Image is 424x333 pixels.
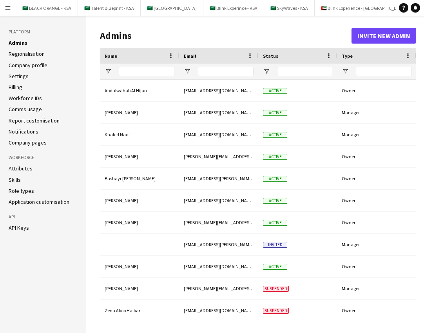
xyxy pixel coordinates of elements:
div: Abdulwahab Al Hijan [100,80,179,101]
span: Invited [263,242,287,248]
h3: API [9,213,78,220]
div: [PERSON_NAME] [100,278,179,299]
a: Application customisation [9,198,69,205]
a: Settings [9,73,29,80]
a: Regionalisation [9,50,45,57]
span: Type [342,53,353,59]
a: API Keys [9,224,29,231]
span: Active [263,220,287,226]
a: Attributes [9,165,33,172]
button: Open Filter Menu [263,68,270,75]
div: [PERSON_NAME] [100,190,179,211]
button: Open Filter Menu [342,68,349,75]
a: Billing [9,84,22,91]
button: 🇸🇦 Talent Blueprint - KSA [78,0,141,16]
a: Skills [9,176,21,183]
a: Workforce IDs [9,95,42,102]
div: [EMAIL_ADDRESS][PERSON_NAME][DOMAIN_NAME] [179,234,258,255]
button: 🇸🇦 SkyWaves - KSA [264,0,315,16]
div: Manager [337,102,416,123]
button: 🇸🇦 [GEOGRAPHIC_DATA] [141,0,203,16]
span: Active [263,176,287,182]
button: Open Filter Menu [184,68,191,75]
div: [PERSON_NAME] [100,146,179,167]
span: Active [263,264,287,270]
div: Manager [337,278,416,299]
span: Status [263,53,278,59]
a: Company profile [9,62,47,69]
div: Khaled Nadi [100,124,179,145]
div: Bashayr [PERSON_NAME] [100,168,179,189]
span: Suspended [263,286,289,292]
h1: Admins [100,30,352,42]
div: [PERSON_NAME][EMAIL_ADDRESS][PERSON_NAME][DOMAIN_NAME] [179,278,258,299]
h3: Platform [9,28,78,35]
span: Name [105,53,117,59]
div: Owner [337,146,416,167]
div: Owner [337,168,416,189]
div: Owner [337,212,416,233]
span: Suspended [263,308,289,314]
a: Report customisation [9,117,60,124]
button: Open Filter Menu [105,68,112,75]
div: Owner [337,300,416,321]
input: Type Filter Input [356,67,411,76]
div: [EMAIL_ADDRESS][DOMAIN_NAME] [179,124,258,145]
div: [EMAIL_ADDRESS][DOMAIN_NAME] [179,190,258,211]
span: Active [263,88,287,94]
div: [PERSON_NAME] [100,256,179,277]
div: [PERSON_NAME] [100,102,179,123]
div: [EMAIL_ADDRESS][DOMAIN_NAME] [179,256,258,277]
button: 🇸🇦 BLACK ORANGE - KSA [16,0,78,16]
span: Active [263,132,287,138]
h3: Workforce [9,154,78,161]
a: Company pages [9,139,47,146]
span: Active [263,198,287,204]
button: 🇦🇪 Blink Experience - [GEOGRAPHIC_DATA] [315,0,413,16]
div: Manager [337,234,416,255]
button: Invite new admin [352,28,416,44]
span: Active [263,154,287,160]
div: Owner [337,80,416,101]
input: Status Filter Input [277,67,332,76]
div: [EMAIL_ADDRESS][DOMAIN_NAME] [179,80,258,101]
a: Notifications [9,128,38,135]
button: 🇸🇦 Blink Experince - KSA [203,0,264,16]
input: Email Filter Input [198,67,254,76]
a: Role types [9,187,34,194]
div: [PERSON_NAME][EMAIL_ADDRESS][PERSON_NAME][DOMAIN_NAME] [179,146,258,167]
div: Manager [337,124,416,145]
div: [EMAIL_ADDRESS][DOMAIN_NAME] [179,102,258,123]
a: Comms usage [9,106,42,113]
span: Email [184,53,196,59]
div: [PERSON_NAME][EMAIL_ADDRESS][DOMAIN_NAME] [179,212,258,233]
a: Admins [9,39,27,46]
div: [EMAIL_ADDRESS][PERSON_NAME][DOMAIN_NAME] [179,168,258,189]
input: Name Filter Input [119,67,174,76]
div: Owner [337,256,416,277]
div: [PERSON_NAME] [100,212,179,233]
span: Active [263,110,287,116]
div: Owner [337,190,416,211]
div: [EMAIL_ADDRESS][DOMAIN_NAME] [179,300,258,321]
div: Zena Aboo Haibar [100,300,179,321]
